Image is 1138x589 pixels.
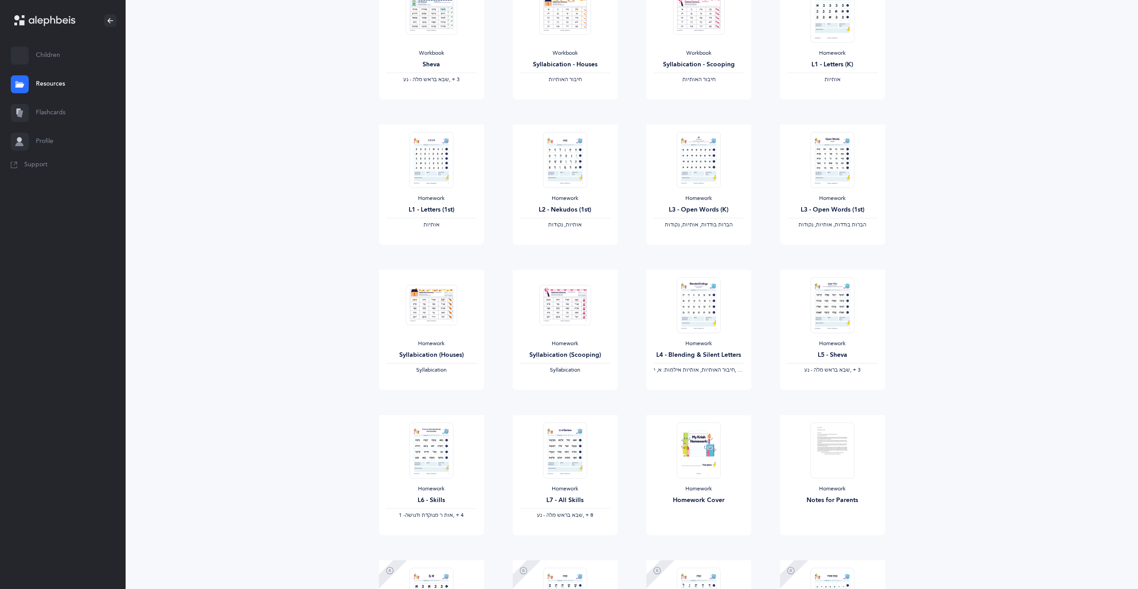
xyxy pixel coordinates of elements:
[654,496,744,505] div: Homework Cover
[405,512,453,518] span: ‫אות ו' מנוקדת ודגושה‬
[409,132,453,188] img: Homework_L1_Letters_O_Red_EN_thumbnail_1731215195.png
[787,50,878,57] div: Homework
[520,485,610,493] div: Homework
[520,351,610,360] div: Syllabication (Scooping)
[520,367,610,374] div: Syllabication
[654,485,744,493] div: Homework
[787,340,878,347] div: Homework
[548,221,582,228] span: ‫אותיות, נקודות‬
[520,50,610,57] div: Workbook
[787,195,878,202] div: Homework
[520,205,610,215] div: L2 - Nekudos (1st)
[537,512,583,518] span: ‫שבא בראש מלה - נע‬
[824,76,841,82] span: ‫אותיות‬
[520,340,610,347] div: Homework
[520,195,610,202] div: Homework
[386,205,477,215] div: L1 - Letters (1st)
[24,160,48,169] span: Support
[787,205,878,215] div: L3 - Open Words (1st)
[543,132,587,188] img: Homework_L2_Nekudos_R_EN_1_thumbnail_1731617499.png
[810,422,854,478] img: Notes_to_parents_thumbnail_1591126900.png
[787,351,878,360] div: L5 - Sheva
[386,76,477,83] div: ‪, + 3‬
[665,221,733,228] span: ‫הברות בודדות, אותיות, נקודות‬
[676,422,720,478] img: Homework-Cover-EN_thumbnail_1597602968.png
[654,367,735,373] span: ‫חיבור האותיות, אותיות אילמות: א, י‬
[654,205,744,215] div: L3 - Open Words (K)
[399,512,405,518] span: 1 -
[654,367,744,374] div: ‪, + 1‬
[676,277,720,333] img: Homework_L4_BlendingAndSilentLetters_R_EN_thumbnail_1731217887.png
[810,132,854,188] img: Homework_L3_OpenWords_O_Red_EN_thumbnail_1731217670.png
[386,195,477,202] div: Homework
[386,496,477,505] div: L6 - Skills
[549,76,582,82] span: ‫חיבור האותיות‬
[405,285,457,325] img: Homework_Syllabication-EN_Red_Houses_EN_thumbnail_1724301135.png
[386,60,477,69] div: Sheva
[520,512,610,519] div: ‪, + 8‬
[386,351,477,360] div: Syllabication (Houses)
[810,277,854,333] img: Homework_L5_Sheva_R_EN_thumbnail_1754305392.png
[386,340,477,347] div: Homework
[543,422,587,478] img: Homework_L7_AllSkills_R_EN_thumbnail_1741220438.png
[386,367,477,374] div: Syllabication
[386,50,477,57] div: Workbook
[520,60,610,69] div: Syllabication - Houses
[787,367,878,374] div: ‪, + 3‬
[798,221,866,228] span: ‫הברות בודדות, אותיות, נקודות‬
[423,221,440,228] span: ‫אותיות‬
[539,285,591,325] img: Homework_Syllabication-EN_Red_Scooping_EN_thumbnail_1724301177.png
[409,422,453,478] img: Homework_L6_Skills_R_EN_thumbnail_1731264757.png
[787,60,878,69] div: L1 - Letters (K)
[654,60,744,69] div: Syllabication - Scooping
[403,76,449,82] span: ‫שבא בראש מלה - נע‬
[804,367,850,373] span: ‫שבא בראש מלה - נע‬
[787,496,878,505] div: Notes for Parents
[654,340,744,347] div: Homework
[787,485,878,493] div: Homework
[386,512,477,519] div: ‪, + 4‬
[676,132,720,188] img: Homework_L3_OpenWords_R_EN_thumbnail_1731229486.png
[682,76,715,82] span: ‫חיבור האותיות‬
[520,496,610,505] div: L7 - All Skills
[386,485,477,493] div: Homework
[654,50,744,57] div: Workbook
[654,351,744,360] div: L4 - Blending & Silent Letters
[654,195,744,202] div: Homework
